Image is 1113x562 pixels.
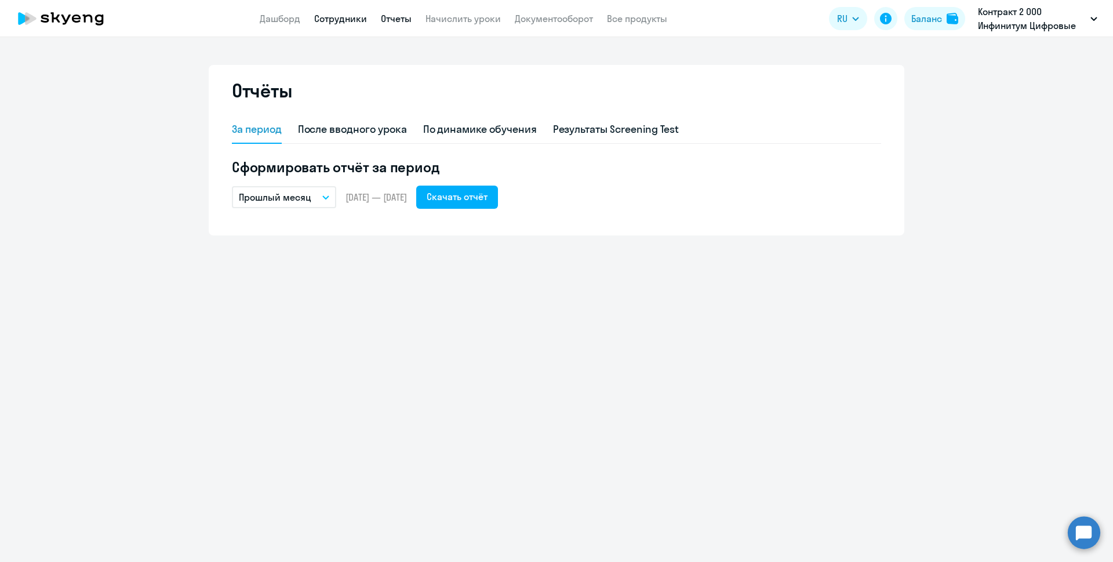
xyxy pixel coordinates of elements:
div: После вводного урока [298,122,407,137]
a: Начислить уроки [425,13,501,24]
span: [DATE] — [DATE] [345,191,407,204]
button: Скачать отчёт [416,186,498,209]
div: За период [232,122,282,137]
button: Прошлый месяц [232,186,336,208]
a: Сотрудники [314,13,367,24]
a: Документооборот [515,13,593,24]
a: Дашборд [260,13,300,24]
span: RU [837,12,848,26]
img: balance [947,13,958,24]
p: Контракт 2 ООО Инфинитум Цифровые Системы, СПЕЦИАЛИЗИРОВАННЫЙ ДЕПОЗИТАРИЙ ИНФИНИТУМ, АО [978,5,1086,32]
button: Балансbalance [904,7,965,30]
div: Скачать отчёт [427,190,488,204]
p: Прошлый месяц [239,190,311,204]
button: Контракт 2 ООО Инфинитум Цифровые Системы, СПЕЦИАЛИЗИРОВАННЫЙ ДЕПОЗИТАРИЙ ИНФИНИТУМ, АО [972,5,1103,32]
div: Результаты Screening Test [553,122,679,137]
h2: Отчёты [232,79,292,102]
h5: Сформировать отчёт за период [232,158,881,176]
button: RU [829,7,867,30]
a: Все продукты [607,13,667,24]
a: Отчеты [381,13,412,24]
div: Баланс [911,12,942,26]
div: По динамике обучения [423,122,537,137]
